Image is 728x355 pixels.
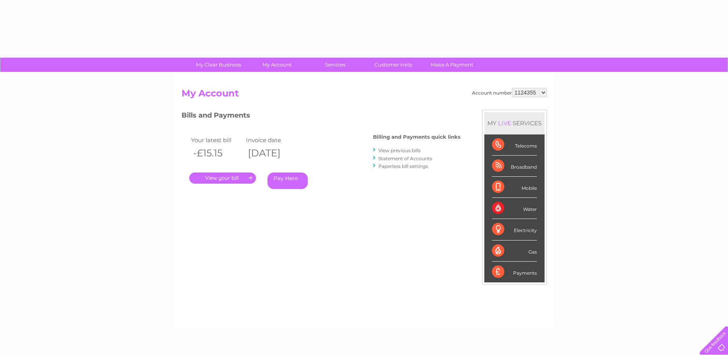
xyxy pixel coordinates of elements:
[244,145,299,161] th: [DATE]
[492,198,537,219] div: Water
[420,58,484,72] a: Make A Payment
[245,58,309,72] a: My Account
[492,219,537,240] div: Electricity
[182,110,461,123] h3: Bills and Payments
[378,148,421,153] a: View previous bills
[492,177,537,198] div: Mobile
[492,134,537,156] div: Telecoms
[187,58,250,72] a: My Clear Business
[189,173,256,184] a: .
[492,241,537,262] div: Gas
[497,119,513,127] div: LIVE
[484,112,545,134] div: MY SERVICES
[492,262,537,282] div: Payments
[244,135,299,145] td: Invoice date
[182,88,547,103] h2: My Account
[472,88,547,97] div: Account number
[267,173,308,189] a: Pay Here
[492,156,537,177] div: Broadband
[378,163,428,169] a: Paperless bill settings
[373,134,461,140] h4: Billing and Payments quick links
[304,58,367,72] a: Services
[189,135,244,145] td: Your latest bill
[362,58,425,72] a: Customer Help
[189,145,244,161] th: -£15.15
[378,156,432,161] a: Statement of Accounts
